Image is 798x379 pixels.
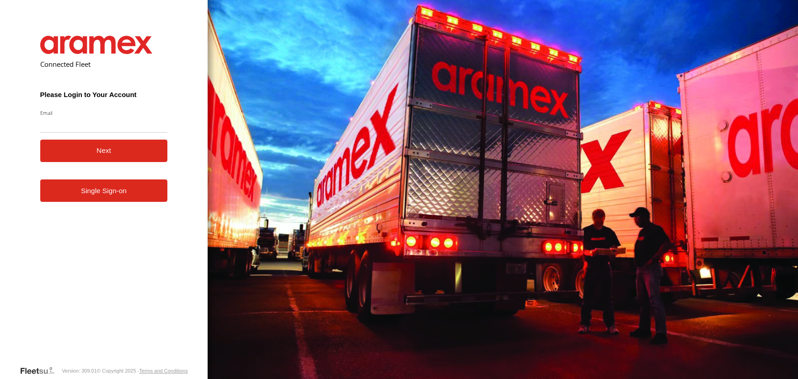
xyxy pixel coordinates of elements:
label: Email [40,109,168,116]
h3: Please Login to Your Account [40,91,168,98]
h2: Connected Fleet [40,60,168,69]
a: Visit our Website [20,366,62,375]
a: Single Sign-on [40,179,168,202]
a: Terms and Conditions [139,368,187,374]
img: Aramex [40,36,153,54]
div: Version: 309.01 [62,368,96,374]
div: © Copyright 2025 - [97,368,188,374]
button: Next [40,140,168,162]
